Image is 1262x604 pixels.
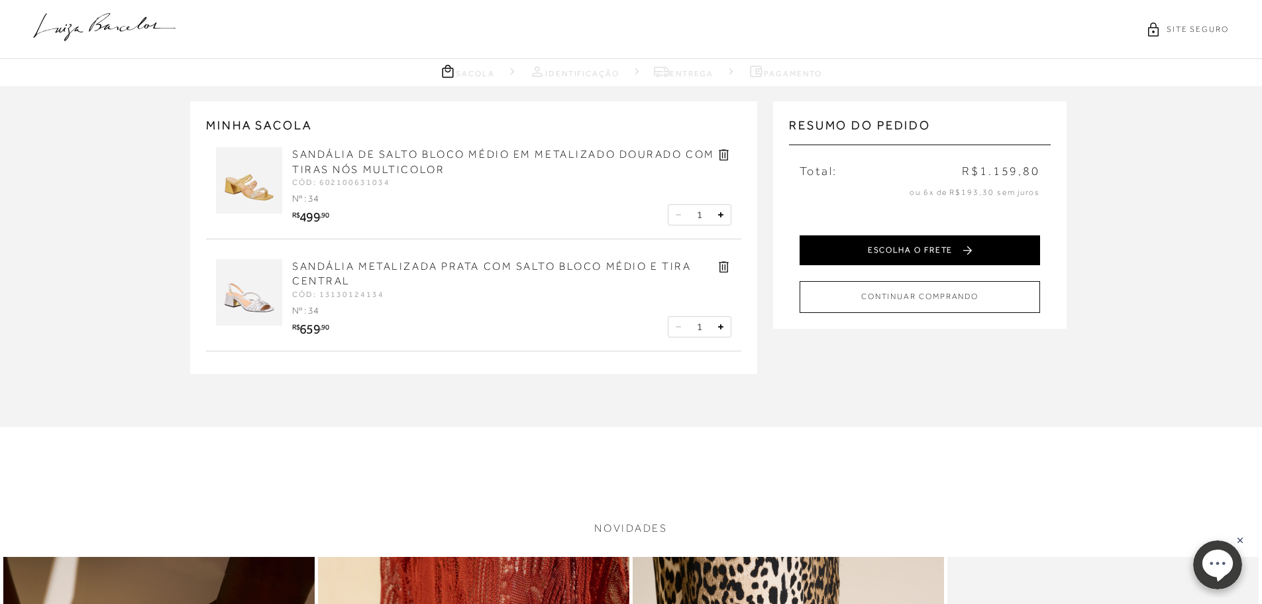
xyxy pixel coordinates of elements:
a: Identificação [529,63,619,80]
a: SANDÁLIA METALIZADA PRATA COM SALTO BLOCO MÉDIO E TIRA CENTRAL [292,261,691,287]
p: ou 6x de R$193,30 sem juros [800,187,1040,198]
span: Nº : 34 [292,193,319,204]
a: Pagamento [748,63,821,80]
h2: MINHA SACOLA [206,117,741,134]
button: ESCOLHA O FRETE [800,235,1040,265]
span: 1 [697,321,702,333]
span: SITE SEGURO [1167,24,1229,35]
img: SANDÁLIA DE SALTO BLOCO MÉDIO EM METALIZADO DOURADO COM TIRAS NÓS MULTICOLOR [216,147,282,213]
span: Total: [800,163,837,180]
h3: Resumo do pedido [789,117,1051,145]
a: Entrega [654,63,713,80]
a: Sacola [440,63,495,80]
span: 1 [697,209,702,221]
img: SANDÁLIA METALIZADA PRATA COM SALTO BLOCO MÉDIO E TIRA CENTRAL [216,259,282,326]
span: Nº : 34 [292,305,319,316]
span: CÓD: 602100631034 [292,178,390,187]
span: CÓD: 13130124134 [292,290,384,299]
a: SANDÁLIA DE SALTO BLOCO MÉDIO EM METALIZADO DOURADO COM TIRAS NÓS MULTICOLOR [292,149,715,175]
button: CONTINUAR COMPRANDO [800,281,1040,312]
span: R$1.159,80 [962,163,1040,180]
